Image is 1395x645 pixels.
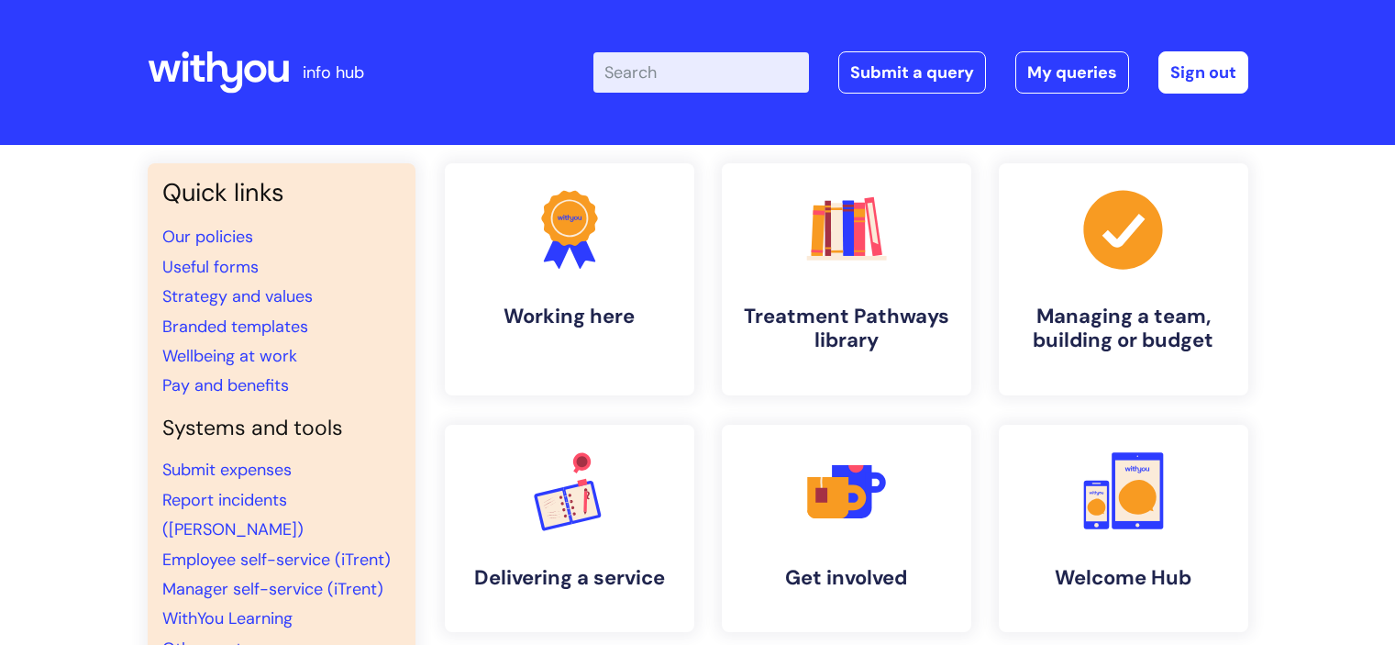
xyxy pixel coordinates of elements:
[162,549,391,571] a: Employee self-service (iTrent)
[162,416,401,441] h4: Systems and tools
[1158,51,1248,94] a: Sign out
[1015,51,1129,94] a: My queries
[445,163,694,395] a: Working here
[459,566,680,590] h4: Delivering a service
[1013,566,1234,590] h4: Welcome Hub
[593,52,809,93] input: Search
[162,489,304,540] a: Report incidents ([PERSON_NAME])
[162,374,289,396] a: Pay and benefits
[459,305,680,328] h4: Working here
[1013,305,1234,353] h4: Managing a team, building or budget
[162,226,253,248] a: Our policies
[162,285,313,307] a: Strategy and values
[736,305,957,353] h4: Treatment Pathways library
[162,459,292,481] a: Submit expenses
[445,425,694,632] a: Delivering a service
[162,256,259,278] a: Useful forms
[303,58,364,87] p: info hub
[999,163,1248,395] a: Managing a team, building or budget
[736,566,957,590] h4: Get involved
[162,607,293,629] a: WithYou Learning
[999,425,1248,632] a: Welcome Hub
[593,51,1248,94] div: | -
[722,425,971,632] a: Get involved
[162,578,383,600] a: Manager self-service (iTrent)
[722,163,971,395] a: Treatment Pathways library
[838,51,986,94] a: Submit a query
[162,345,297,367] a: Wellbeing at work
[162,316,308,338] a: Branded templates
[162,178,401,207] h3: Quick links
